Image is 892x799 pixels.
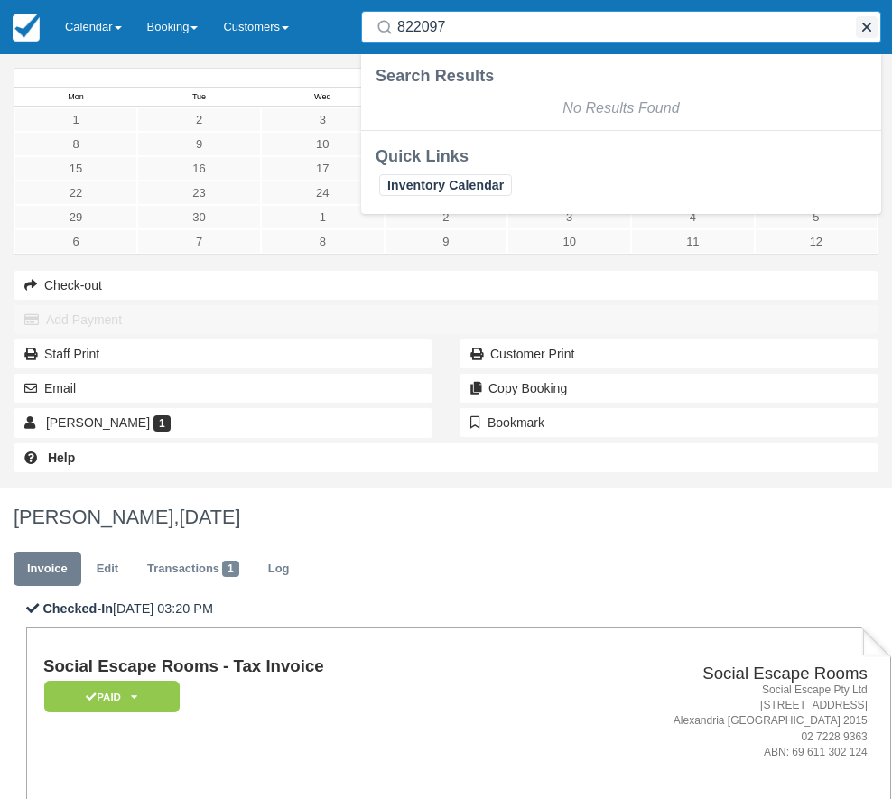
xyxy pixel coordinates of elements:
a: 7 [137,229,261,254]
span: 1 [222,561,239,577]
a: 3 [507,205,631,229]
h1: [PERSON_NAME], [14,506,878,528]
a: Customer Print [460,339,878,368]
button: Add Payment [14,305,878,334]
h2: Social Escape Rooms [558,664,868,683]
a: 24 [261,181,385,205]
a: Transactions1 [134,552,253,587]
a: 1 [14,107,137,132]
a: 8 [14,132,137,156]
a: Invoice [14,552,81,587]
button: Bookmark [460,408,878,437]
p: [DATE] 03:20 PM [26,599,891,618]
a: 22 [14,181,137,205]
button: Check-out [14,271,878,300]
span: [PERSON_NAME] [46,415,150,430]
th: Mon [14,88,138,107]
a: Edit [83,552,132,587]
a: 12 [755,229,878,254]
a: 30 [137,205,261,229]
span: [DATE] [179,506,240,528]
b: Help [48,451,75,465]
a: 23 [137,181,261,205]
a: 4 [631,205,755,229]
img: checkfront-main-nav-mini-logo.png [13,14,40,42]
input: Search ( / ) [397,11,852,43]
em: Paid [44,681,180,712]
a: 16 [137,156,261,181]
a: Log [255,552,303,587]
h1: Social Escape Rooms - Tax Invoice [43,657,551,676]
a: 17 [261,156,385,181]
span: 1 [153,415,171,432]
div: Quick Links [376,145,867,167]
a: [PERSON_NAME] 1 [14,408,432,437]
a: 2 [385,205,508,229]
a: 8 [261,229,385,254]
a: 15 [14,156,137,181]
a: 9 [385,229,508,254]
button: Copy Booking [460,374,878,403]
a: 2 [137,107,261,132]
a: Inventory Calendar [379,174,512,196]
b: Checked-In [42,601,113,616]
a: 10 [261,132,385,156]
a: 5 [755,205,878,229]
a: 3 [261,107,385,132]
a: Staff Print [14,339,432,368]
a: 6 [14,229,137,254]
a: Paid [43,680,173,713]
th: Wed [261,88,385,107]
em: No Results Found [562,100,679,116]
a: 11 [631,229,755,254]
a: 10 [507,229,631,254]
a: 9 [137,132,261,156]
a: Help [14,443,878,472]
div: Search Results [376,65,867,87]
button: Email [14,374,432,403]
address: Social Escape Pty Ltd [STREET_ADDRESS] Alexandria [GEOGRAPHIC_DATA] 2015 02 7228 9363 ABN: 69 611... [558,683,868,760]
a: 29 [14,205,137,229]
a: 1 [261,205,385,229]
th: Tue [137,88,261,107]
